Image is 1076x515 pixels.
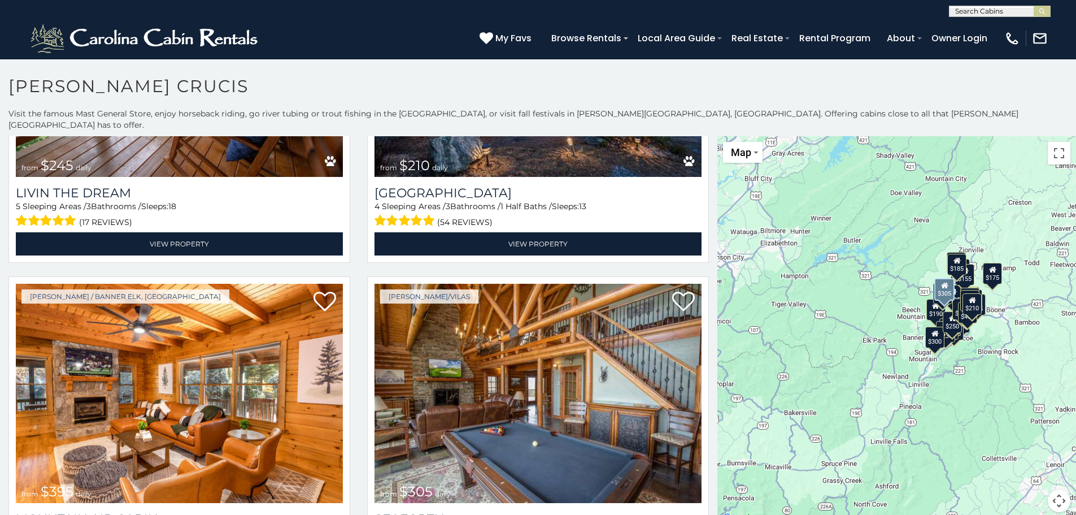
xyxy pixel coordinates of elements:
span: from [21,163,38,172]
div: $305 [935,278,955,300]
span: from [380,490,397,498]
div: $175 [983,262,1003,284]
div: $190 [926,298,946,320]
div: $425 [960,288,979,309]
span: daily [432,163,448,172]
a: About [881,28,921,48]
span: from [21,490,38,498]
div: $185 [948,254,967,275]
button: Map camera controls [1048,490,1070,512]
a: My Favs [480,31,534,46]
div: $230 [936,321,956,342]
div: Sleeping Areas / Bathrooms / Sleeps: [16,201,343,230]
div: $300 [926,326,945,348]
div: $460 [960,289,979,311]
a: View Property [16,232,343,256]
div: Sleeping Areas / Bathrooms / Sleeps: [374,201,702,230]
a: Local Area Guide [632,28,721,48]
a: Add to favorites [313,291,336,314]
div: $210 [963,293,982,314]
span: 3 [86,201,91,211]
span: daily [435,490,451,498]
a: Rental Program [794,28,876,48]
img: phone-regular-white.png [1004,31,1020,46]
img: Mountain Air Cabin [16,284,343,503]
img: White-1-2.png [28,21,263,55]
a: Owner Login [926,28,993,48]
button: Change map style [723,142,763,163]
a: View Property [374,232,702,256]
span: $210 [399,157,430,174]
span: daily [76,163,92,172]
a: Browse Rentals [546,28,627,48]
a: Seaforth from $305 daily [374,284,702,503]
a: Real Estate [726,28,789,48]
div: $155 [956,263,975,285]
span: 5 [16,201,20,211]
div: $451 [959,302,978,323]
span: $245 [41,157,73,174]
div: $565 [960,287,979,308]
div: $360 [961,287,980,308]
img: Seaforth [374,284,702,503]
span: Map [731,146,751,158]
a: Add to favorites [672,291,695,314]
span: (54 reviews) [437,215,493,230]
div: $245 [933,282,952,304]
span: My Favs [495,31,532,45]
a: [PERSON_NAME] / Banner Elk, [GEOGRAPHIC_DATA] [21,289,229,304]
span: daily [76,490,92,498]
h3: Willow Valley View [374,185,702,201]
button: Toggle fullscreen view [1048,142,1070,165]
span: 13 [579,201,586,211]
a: Livin the Dream [16,185,343,201]
div: $180 [947,252,966,273]
span: (17 reviews) [79,215,132,230]
a: [PERSON_NAME]/Vilas [380,289,478,304]
span: from [380,163,397,172]
span: 3 [446,201,450,211]
a: [GEOGRAPHIC_DATA] [374,185,702,201]
span: $395 [41,483,73,500]
span: 4 [374,201,380,211]
div: $250 [943,311,962,332]
span: 1 Half Baths / [500,201,552,211]
div: $410 [952,298,972,320]
img: mail-regular-white.png [1032,31,1048,46]
span: 18 [168,201,176,211]
span: $305 [399,483,433,500]
a: Mountain Air Cabin from $395 daily [16,284,343,503]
